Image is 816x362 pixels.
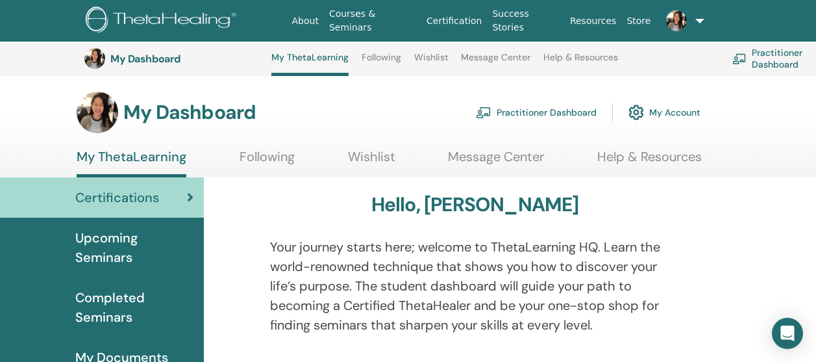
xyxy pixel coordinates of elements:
a: Certification [421,9,487,33]
a: Store [621,9,656,33]
a: My ThetaLearning [271,52,349,76]
span: Completed Seminars [75,288,193,327]
div: Open Intercom Messenger [772,318,803,349]
a: Help & Resources [543,52,618,73]
a: Wishlist [348,149,395,174]
p: Your journey starts here; welcome to ThetaLearning HQ. Learn the world-renowned technique that sh... [270,237,680,335]
a: Message Center [461,52,530,73]
a: Resources [565,9,622,33]
img: chalkboard-teacher.svg [476,107,491,118]
a: Message Center [448,149,544,174]
h3: Hello, [PERSON_NAME] [371,193,579,216]
img: logo.png [86,6,241,36]
a: My ThetaLearning [77,149,186,177]
a: Success Stories [487,2,564,40]
a: My Account [628,98,700,127]
a: Courses & Seminars [324,2,421,40]
img: default.jpg [77,92,118,133]
span: Upcoming Seminars [75,228,193,267]
a: Help & Resources [597,149,702,174]
a: Wishlist [414,52,449,73]
a: About [286,9,323,33]
a: Practitioner Dashboard [476,98,597,127]
h3: My Dashboard [123,101,256,124]
img: cog.svg [628,101,644,123]
a: Following [240,149,295,174]
span: Certifications [75,188,159,207]
a: Following [362,52,401,73]
img: chalkboard-teacher.svg [732,53,747,64]
h3: My Dashboard [110,53,240,65]
img: default.jpg [84,48,105,69]
img: default.jpg [666,10,687,31]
